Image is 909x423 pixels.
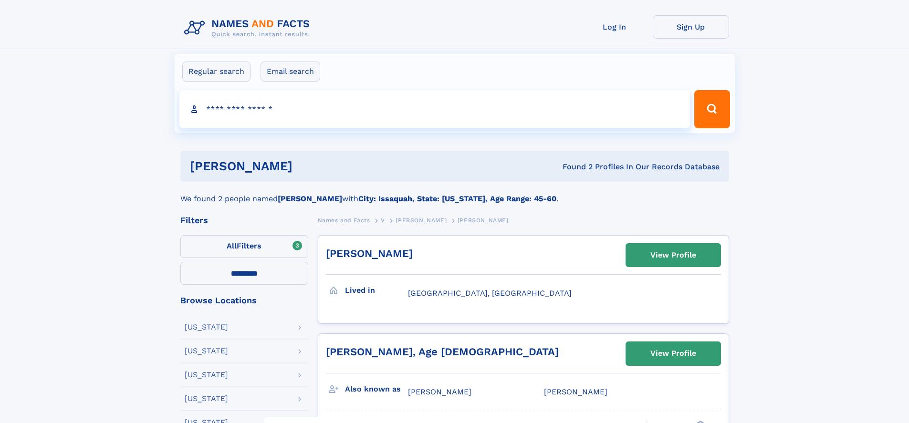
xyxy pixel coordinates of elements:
[179,90,690,128] input: search input
[278,194,342,203] b: [PERSON_NAME]
[626,244,721,267] a: View Profile
[182,62,251,82] label: Regular search
[408,387,471,396] span: [PERSON_NAME]
[180,15,318,41] img: Logo Names and Facts
[180,296,308,305] div: Browse Locations
[396,217,447,224] span: [PERSON_NAME]
[185,371,228,379] div: [US_STATE]
[227,241,237,250] span: All
[650,244,696,266] div: View Profile
[180,216,308,225] div: Filters
[381,217,385,224] span: V
[345,381,408,397] h3: Also known as
[650,342,696,364] div: View Profile
[626,342,721,365] a: View Profile
[428,162,720,172] div: Found 2 Profiles In Our Records Database
[544,387,607,396] span: [PERSON_NAME]
[396,214,447,226] a: [PERSON_NAME]
[185,323,228,331] div: [US_STATE]
[381,214,385,226] a: V
[458,217,509,224] span: [PERSON_NAME]
[408,289,572,298] span: [GEOGRAPHIC_DATA], [GEOGRAPHIC_DATA]
[694,90,730,128] button: Search Button
[185,347,228,355] div: [US_STATE]
[318,214,370,226] a: Names and Facts
[261,62,320,82] label: Email search
[326,248,413,259] a: [PERSON_NAME]
[653,15,729,39] a: Sign Up
[180,235,308,258] label: Filters
[358,194,556,203] b: City: Issaquah, State: [US_STATE], Age Range: 45-60
[576,15,653,39] a: Log In
[190,160,428,172] h1: [PERSON_NAME]
[180,182,729,205] div: We found 2 people named with .
[326,346,559,358] a: [PERSON_NAME], Age [DEMOGRAPHIC_DATA]
[185,395,228,402] div: [US_STATE]
[345,282,408,299] h3: Lived in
